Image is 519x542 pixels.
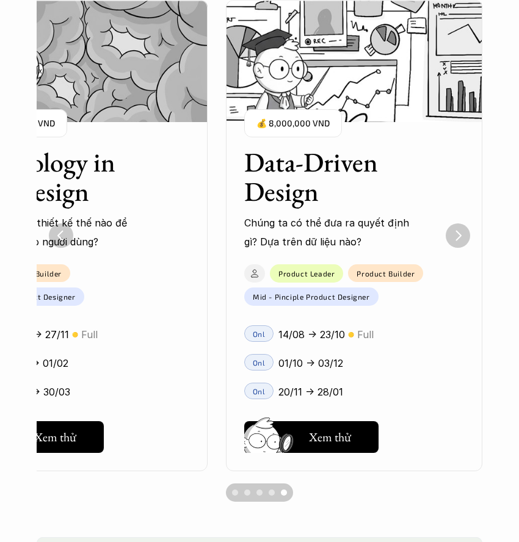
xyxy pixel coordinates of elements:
p: Product Leader [278,269,335,278]
p: Onl [253,330,266,338]
h5: Xem thử [309,428,354,446]
p: Onl [253,358,266,367]
button: Scroll to page 1 [226,483,241,502]
button: Scroll to page 5 [278,483,293,502]
p: Chúng ta có thể đưa ra quyết định gì? Dựa trên dữ liệu nào? [244,214,421,251]
h3: Data-Driven Design [244,148,434,207]
p: Full [81,325,98,344]
p: 🟡 [72,330,78,339]
p: 16/01 -> 30/03 [4,383,70,401]
button: Next [446,223,470,248]
p: 🟡 [348,330,354,339]
p: 💰 8,000,000 VND [256,115,330,132]
button: Scroll to page 4 [266,483,278,502]
h5: Xem thử [34,428,79,446]
p: Mid - Pinciple Product Designer [253,292,370,301]
button: Xem thử [244,421,379,453]
p: 14/08 -> 23/10 [278,325,345,344]
p: 01/10 -> 03/12 [278,354,343,372]
p: Full [357,325,374,344]
p: Product Builder [357,269,415,278]
p: Onl [253,387,266,396]
a: Xem thử [244,416,379,453]
p: 20/11 -> 28/01 [278,383,343,401]
button: Scroll to page 2 [241,483,253,502]
p: 15/09 -> 27/11 [4,325,69,344]
button: Previous [49,223,73,248]
button: Scroll to page 3 [253,483,266,502]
